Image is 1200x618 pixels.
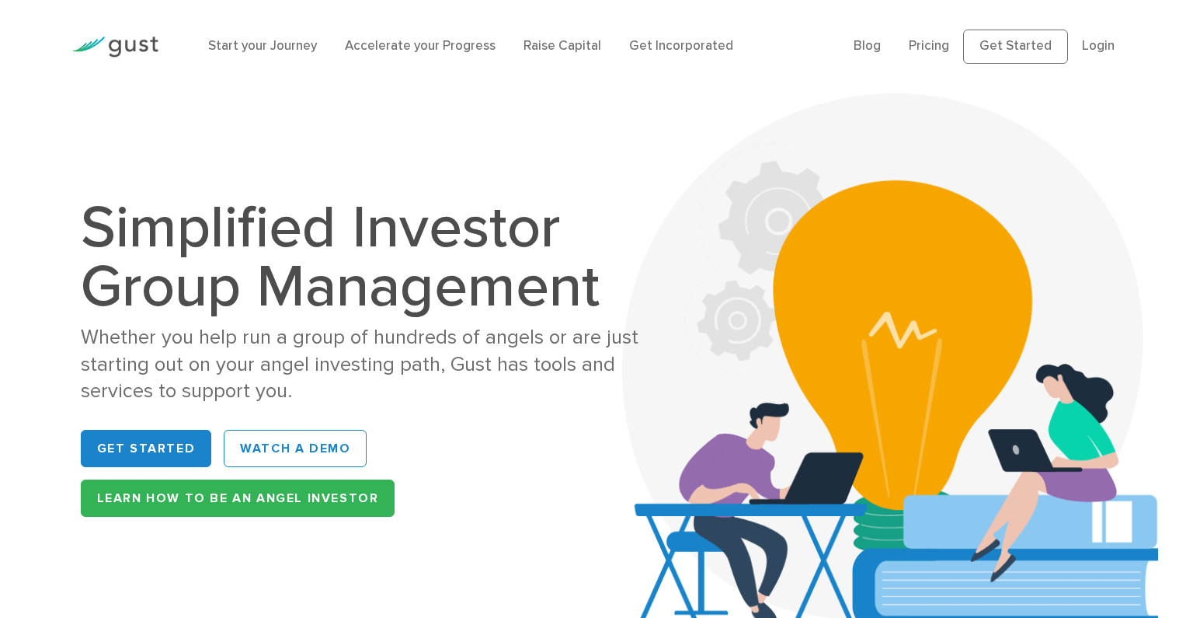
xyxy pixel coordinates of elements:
[854,38,881,54] a: Blog
[963,30,1068,64] a: Get Started
[81,198,677,316] h1: Simplified Investor Group Management
[629,38,733,54] a: Get Incorporated
[345,38,496,54] a: Accelerate your Progress
[208,38,317,54] a: Start your Journey
[224,430,367,467] a: WATCH A DEMO
[81,324,677,405] div: Whether you help run a group of hundreds of angels or are just starting out on your angel investi...
[81,480,395,517] a: Learn How to be an Angel Investor
[1082,38,1115,54] a: Login
[909,38,949,54] a: Pricing
[81,430,212,467] a: Get Started
[523,38,601,54] a: Raise Capital
[71,37,158,58] img: Gust Logo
